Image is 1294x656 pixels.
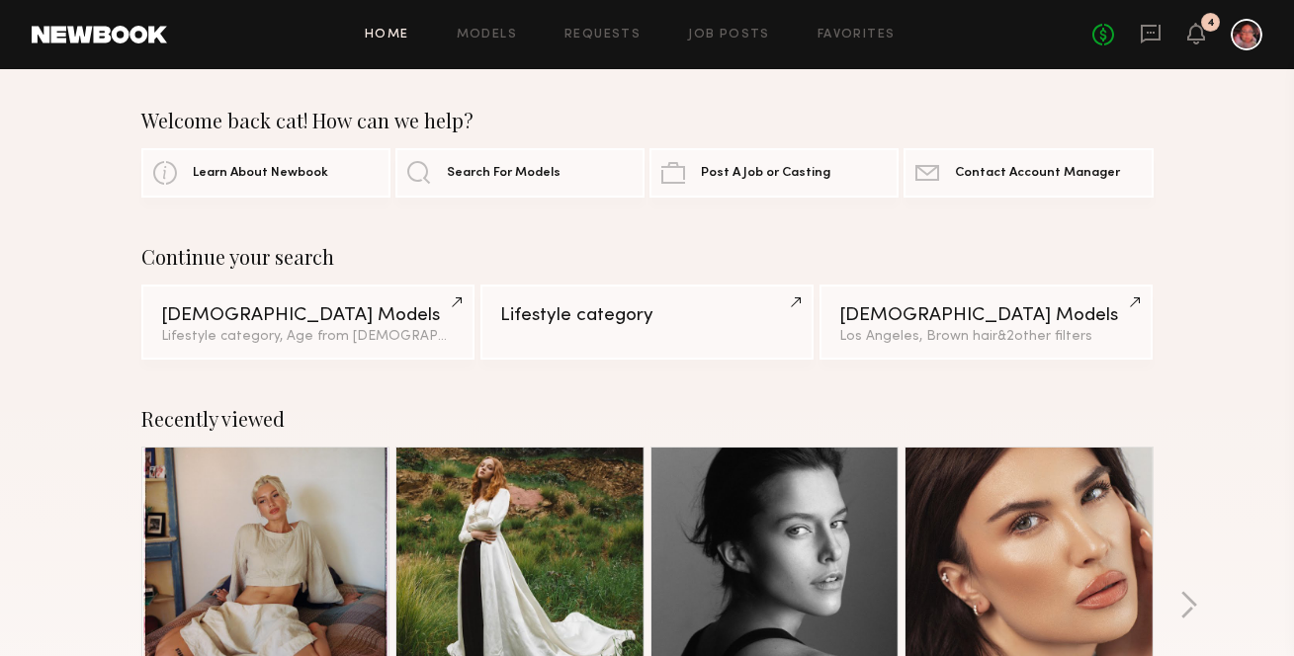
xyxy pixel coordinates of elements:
[141,245,1154,269] div: Continue your search
[818,29,896,41] a: Favorites
[500,306,794,325] div: Lifestyle category
[365,29,409,41] a: Home
[457,29,517,41] a: Models
[688,29,770,41] a: Job Posts
[904,148,1153,198] a: Contact Account Manager
[480,285,814,360] a: Lifestyle category
[161,330,455,344] div: Lifestyle category, Age from [DEMOGRAPHIC_DATA].
[141,148,390,198] a: Learn About Newbook
[820,285,1153,360] a: [DEMOGRAPHIC_DATA] ModelsLos Angeles, Brown hair&2other filters
[955,167,1120,180] span: Contact Account Manager
[141,285,474,360] a: [DEMOGRAPHIC_DATA] ModelsLifestyle category, Age from [DEMOGRAPHIC_DATA].
[447,167,561,180] span: Search For Models
[839,306,1133,325] div: [DEMOGRAPHIC_DATA] Models
[839,330,1133,344] div: Los Angeles, Brown hair
[997,330,1092,343] span: & 2 other filter s
[161,306,455,325] div: [DEMOGRAPHIC_DATA] Models
[141,407,1154,431] div: Recently viewed
[564,29,641,41] a: Requests
[141,109,1154,132] div: Welcome back cat! How can we help?
[701,167,830,180] span: Post A Job or Casting
[1207,18,1215,29] div: 4
[649,148,899,198] a: Post A Job or Casting
[395,148,645,198] a: Search For Models
[193,167,328,180] span: Learn About Newbook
